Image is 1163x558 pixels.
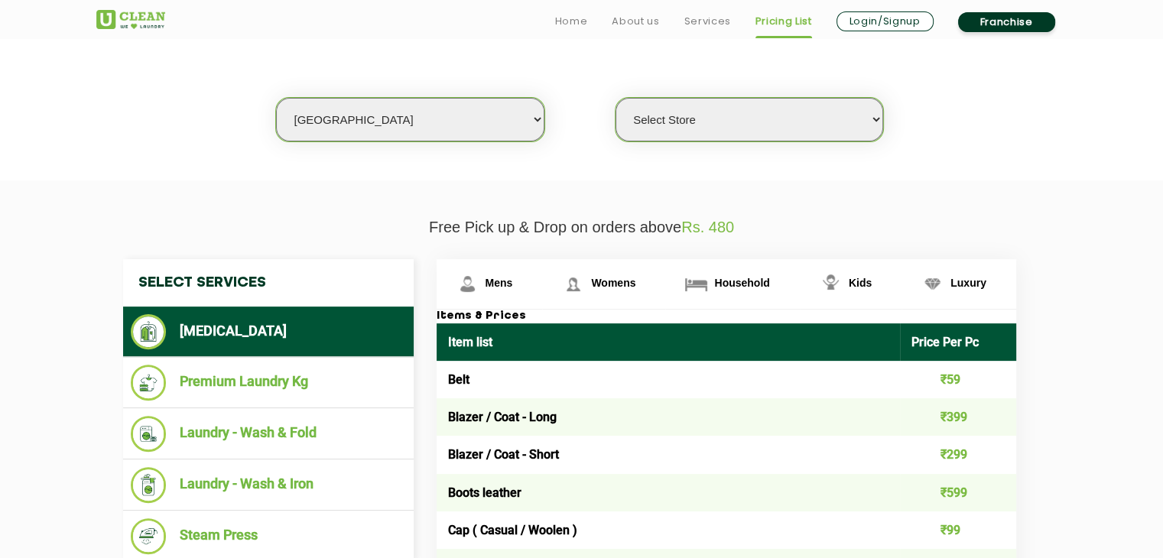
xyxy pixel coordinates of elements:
a: Login/Signup [837,11,934,31]
img: Household [683,271,710,297]
span: Rs. 480 [681,219,734,235]
td: ₹599 [900,474,1016,511]
td: ₹299 [900,436,1016,473]
td: ₹59 [900,361,1016,398]
a: Services [684,12,730,31]
a: Home [555,12,588,31]
img: Dry Cleaning [131,314,167,349]
img: UClean Laundry and Dry Cleaning [96,10,165,29]
td: ₹399 [900,398,1016,436]
td: Belt [437,361,901,398]
td: Blazer / Coat - Short [437,436,901,473]
li: Laundry - Wash & Iron [131,467,406,503]
span: Luxury [950,277,986,289]
td: Blazer / Coat - Long [437,398,901,436]
span: Kids [849,277,872,289]
a: About us [612,12,659,31]
h4: Select Services [123,259,414,307]
span: Household [714,277,769,289]
p: Free Pick up & Drop on orders above [96,219,1067,236]
td: ₹99 [900,511,1016,549]
li: Premium Laundry Kg [131,365,406,401]
img: Luxury [919,271,946,297]
li: [MEDICAL_DATA] [131,314,406,349]
img: Steam Press [131,518,167,554]
th: Item list [437,323,901,361]
a: Franchise [958,12,1055,32]
h3: Items & Prices [437,310,1016,323]
li: Laundry - Wash & Fold [131,416,406,452]
img: Womens [560,271,586,297]
td: Cap ( Casual / Woolen ) [437,511,901,549]
img: Mens [454,271,481,297]
span: Womens [591,277,635,289]
img: Premium Laundry Kg [131,365,167,401]
img: Laundry - Wash & Iron [131,467,167,503]
td: Boots leather [437,474,901,511]
img: Kids [817,271,844,297]
img: Laundry - Wash & Fold [131,416,167,452]
a: Pricing List [755,12,812,31]
th: Price Per Pc [900,323,1016,361]
li: Steam Press [131,518,406,554]
span: Mens [486,277,513,289]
